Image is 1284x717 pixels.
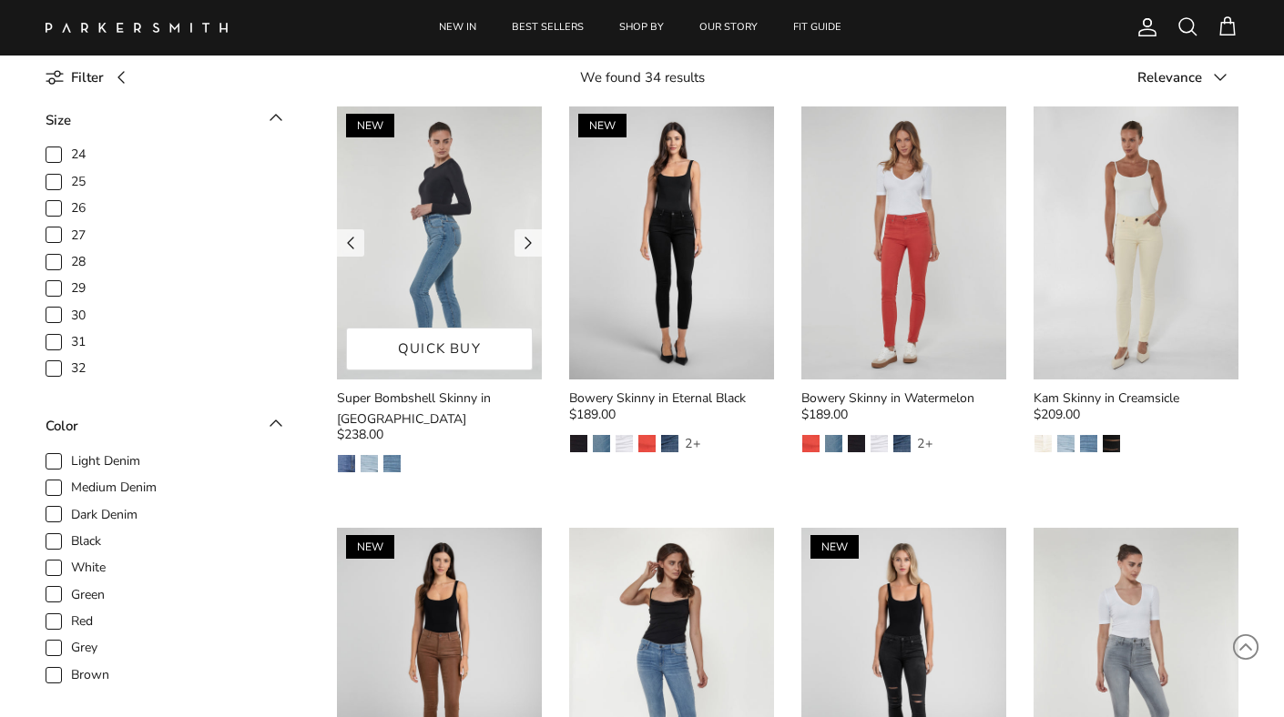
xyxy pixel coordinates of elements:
a: Bowery Skinny in Eternal Black $189.00 Eternal BlackCoveEternal WhiteWatermelonShoreline 2+ [569,389,774,453]
img: Laguna [1080,435,1097,452]
span: $238.00 [337,425,383,445]
div: 2+ [684,435,701,452]
a: Laguna [1079,434,1098,453]
a: Next [515,229,542,257]
span: Red [71,612,93,631]
a: Phantom Destroyed [1102,434,1121,453]
a: Filter [46,56,138,97]
span: Grey [71,639,97,657]
a: Brentwood [337,454,356,473]
span: Medium Denim [71,479,157,497]
img: Laguna [383,455,401,472]
img: Phantom Destroyed [1103,435,1120,452]
a: Account [1129,16,1158,38]
span: Light Denim [71,452,140,470]
span: $209.00 [1034,405,1080,425]
a: Previous [337,229,364,257]
a: 2+ [915,434,959,453]
button: Relevance [1137,57,1238,97]
span: 30 [71,307,86,325]
a: Eternal White [870,434,889,453]
span: 26 [71,199,86,217]
span: Green [71,586,105,604]
span: 31 [71,333,86,351]
div: Size [46,109,71,131]
span: 27 [71,227,86,245]
img: Brentwood [338,455,355,472]
span: Filter [71,66,104,88]
a: Watermelon [801,434,820,453]
span: $189.00 [569,405,616,425]
div: Bowery Skinny in Watermelon [801,389,1006,409]
span: 28 [71,253,86,271]
toggle-target: Color [46,412,282,450]
div: Kam Skinny in Creamsicle [1034,389,1238,409]
span: Black [71,532,101,550]
a: Eternal Black [847,434,866,453]
a: Malibu [360,454,379,473]
svg: Scroll to Top [1232,633,1259,661]
a: Eternal Black [569,434,588,453]
a: Watermelon [637,434,657,453]
img: Cove [825,435,842,452]
toggle-target: Size [46,106,282,145]
a: Kam Skinny in Creamsicle $209.00 CreamsickleMalibu DestroyLagunaPhantom Destroyed [1034,389,1238,453]
span: 25 [71,173,86,191]
img: Eternal Black [570,435,587,452]
a: 2+ [683,434,727,453]
img: Shoreline [661,435,678,452]
img: Eternal Black [848,435,865,452]
img: Eternal White [616,435,633,452]
img: Shoreline [893,435,911,452]
span: $189.00 [801,405,848,425]
div: We found 34 results [473,66,811,88]
a: Eternal White [615,434,634,453]
img: Malibu [361,455,378,472]
span: Dark Denim [71,506,138,524]
span: 29 [71,279,86,298]
img: Cove [593,435,610,452]
img: Watermelon [802,435,820,452]
a: Creamsickle [1034,434,1053,453]
a: Bowery Skinny in Watermelon $189.00 WatermelonCoveEternal BlackEternal WhiteShoreline 2+ [801,389,1006,453]
img: Parker Smith [46,23,228,33]
img: Malibu Destroy [1057,435,1075,452]
a: Laguna [382,454,402,473]
span: 32 [71,359,86,378]
a: Super Bombshell Skinny in [GEOGRAPHIC_DATA] $238.00 BrentwoodMalibuLaguna [337,389,542,473]
span: Brown [71,666,109,684]
a: Quick buy [346,328,533,370]
img: Eternal White [871,435,888,452]
a: Cove [824,434,843,453]
img: Watermelon [638,435,656,452]
img: Creamsickle [1034,435,1052,452]
a: Shoreline [660,434,679,453]
a: Shoreline [892,434,912,453]
span: 24 [71,146,86,164]
span: White [71,559,106,577]
span: Relevance [1137,68,1202,86]
div: Super Bombshell Skinny in [GEOGRAPHIC_DATA] [337,389,542,429]
div: Bowery Skinny in Eternal Black [569,389,774,409]
a: Malibu Destroy [1056,434,1075,453]
div: Color [46,415,78,437]
div: 2+ [916,435,933,452]
a: Cove [592,434,611,453]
